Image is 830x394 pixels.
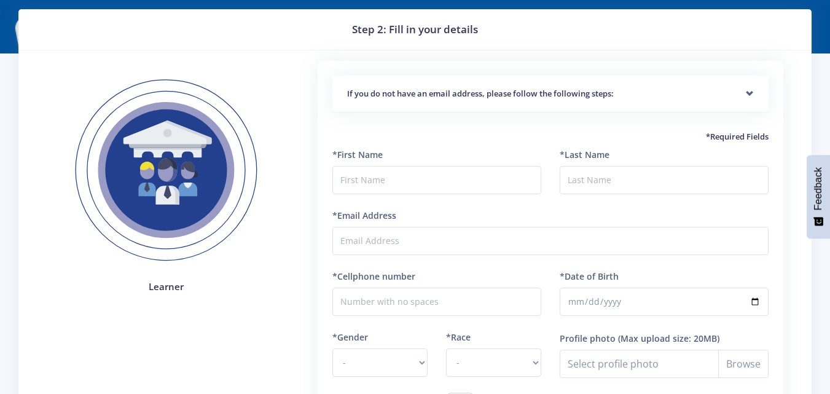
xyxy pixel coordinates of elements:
[332,209,396,222] label: *Email Address
[332,270,415,283] label: *Cellphone number
[560,166,769,194] input: Last Name
[57,280,276,294] h4: Learner
[33,22,797,37] h3: Step 2: Fill in your details
[332,131,769,143] h5: *Required Fields
[332,227,769,255] input: Email Address
[446,331,471,344] label: *Race
[332,288,541,316] input: Number with no spaces
[560,148,609,161] label: *Last Name
[332,148,383,161] label: *First Name
[347,88,754,100] h5: If you do not have an email address, please follow the following steps:
[560,270,619,283] label: *Date of Birth
[813,167,824,210] span: Feedback
[807,155,830,238] button: Feedback - Show survey
[57,61,276,280] img: Learner
[560,332,616,345] label: Profile photo
[332,166,541,194] input: First Name
[618,332,719,345] label: (Max upload size: 20MB)
[332,331,368,344] label: *Gender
